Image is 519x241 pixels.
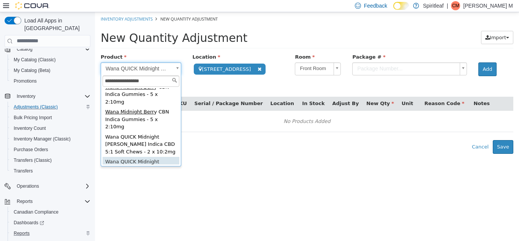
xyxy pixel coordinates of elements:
[11,66,90,75] span: My Catalog (Beta)
[17,198,33,204] span: Reports
[11,207,62,217] a: Canadian Compliance
[423,1,443,10] p: Spiritleaf
[447,1,448,10] p: |
[452,1,459,10] span: CM
[11,55,59,64] a: My Catalog (Classic)
[11,207,90,217] span: Canadian Compliance
[14,45,35,54] button: Catalog
[11,145,90,154] span: Purchase Orders
[393,2,409,10] input: Dark Mode
[14,230,30,236] span: Reports
[14,197,90,206] span: Reports
[2,196,93,207] button: Reports
[11,166,36,176] a: Transfers
[14,209,59,215] span: Canadian Compliance
[14,157,52,163] span: Transfers (Classic)
[11,218,47,227] a: Dashboards
[14,220,44,226] span: Dashboards
[2,91,93,102] button: Inventory
[8,76,93,86] button: Promotions
[11,55,90,64] span: My Catalog (Classic)
[8,145,84,170] div: Wana QUICK Midnight [PERSON_NAME] Indica CBD 5:1 Soft Chews - 2 x 10:2mg
[8,134,93,144] button: Inventory Manager (Classic)
[14,92,90,101] span: Inventory
[11,156,90,165] span: Transfers (Classic)
[14,168,33,174] span: Transfers
[11,156,55,165] a: Transfers (Classic)
[8,207,93,217] button: Canadian Compliance
[11,102,61,112] a: Adjustments (Classic)
[11,113,55,122] a: Bulk Pricing Import
[8,112,93,123] button: Bulk Pricing Import
[8,166,93,176] button: Transfers
[11,77,40,86] a: Promotions
[2,181,93,192] button: Operations
[14,147,48,153] span: Purchase Orders
[14,104,58,110] span: Adjustments (Classic)
[14,78,37,84] span: Promotions
[11,145,51,154] a: Purchase Orders
[17,46,32,52] span: Catalog
[11,77,90,86] span: Promotions
[451,1,460,10] div: Chantel M
[17,183,39,189] span: Operations
[8,228,93,239] button: Reports
[14,125,46,131] span: Inventory Count
[14,182,90,191] span: Operations
[11,134,90,144] span: Inventory Manager (Classic)
[11,134,74,144] a: Inventory Manager (Classic)
[14,197,36,206] button: Reports
[364,2,387,10] span: Feedback
[10,97,59,102] span: Wana Midnight Berr
[15,2,49,10] img: Cova
[11,166,90,176] span: Transfers
[11,229,33,238] a: Reports
[8,102,93,112] button: Adjustments (Classic)
[8,70,84,95] div: y CBN Indica Gummies - 5 x 2:10mg
[11,124,90,133] span: Inventory Count
[8,54,93,65] button: My Catalog (Classic)
[11,113,90,122] span: Bulk Pricing Import
[14,45,90,54] span: Catalog
[8,120,84,145] div: Wana QUICK Midnight [PERSON_NAME] Indica CBD 5:1 Soft Chews - 2 x 10:2mg
[21,17,90,32] span: Load All Apps in [GEOGRAPHIC_DATA]
[8,123,93,134] button: Inventory Count
[14,92,38,101] button: Inventory
[17,93,35,99] span: Inventory
[8,95,84,120] div: y CBN Indica Gummies - 5 x 2:10mg
[8,65,93,76] button: My Catalog (Beta)
[8,155,93,166] button: Transfers (Classic)
[14,57,56,63] span: My Catalog (Classic)
[11,218,90,227] span: Dashboards
[14,182,42,191] button: Operations
[8,217,93,228] a: Dashboards
[14,67,51,73] span: My Catalog (Beta)
[463,1,513,10] p: [PERSON_NAME] M
[11,102,90,112] span: Adjustments (Classic)
[11,229,90,238] span: Reports
[11,124,49,133] a: Inventory Count
[14,115,52,121] span: Bulk Pricing Import
[11,66,54,75] a: My Catalog (Beta)
[8,144,93,155] button: Purchase Orders
[2,44,93,54] button: Catalog
[14,136,71,142] span: Inventory Manager (Classic)
[10,72,59,78] span: Wana Midnight Berr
